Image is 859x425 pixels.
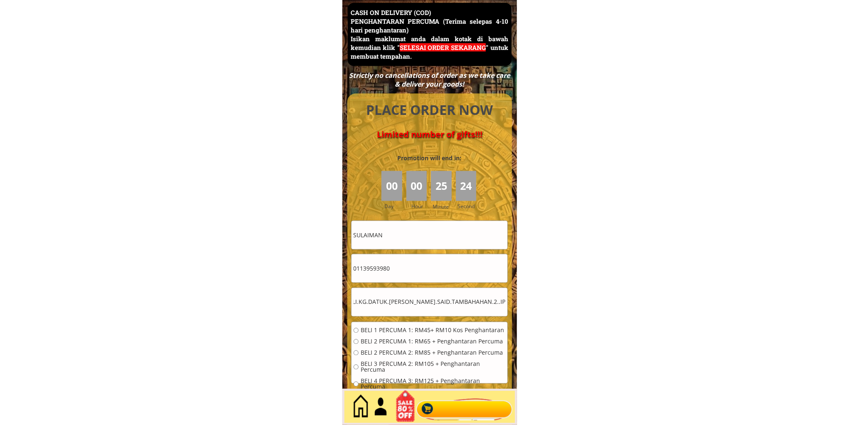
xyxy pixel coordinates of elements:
span: BELI 2 PERCUMA 1: RM65 + Penghantaran Percuma [361,339,505,345]
h3: Promotion will end in: [382,154,476,163]
h3: Day [384,202,405,210]
h3: CASH ON DELIVERY (COD) PENGHANTARAN PERCUMA (Terima selepas 4-10 hari penghantaran) Isikan maklum... [351,8,508,61]
h4: PLACE ORDER NOW [357,101,503,119]
h3: Second [458,202,478,210]
h3: Hour [411,202,429,210]
span: BELI 2 PERCUMA 2: RM85 + Penghantaran Percuma [361,350,505,356]
h4: Limited number of gifts!!! [357,129,503,139]
input: Alamat [352,288,507,316]
input: Telefon [352,254,507,283]
span: SELESAI ORDER SEKARANG [400,43,486,52]
span: BELI 3 PERCUMA 2: RM105 + Penghantaran Percuma [361,361,505,373]
span: BELI 1 PERCUMA 1: RM45+ RM10 Kos Penghantaran [361,328,505,333]
span: BELI 4 PERCUMA 3: RM125 + Penghantaran Percuma [361,378,505,390]
div: Strictly no cancellations of order as we take care & deliver your goods! [346,71,512,89]
input: Nama [352,221,507,249]
h3: Minute [433,203,451,211]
